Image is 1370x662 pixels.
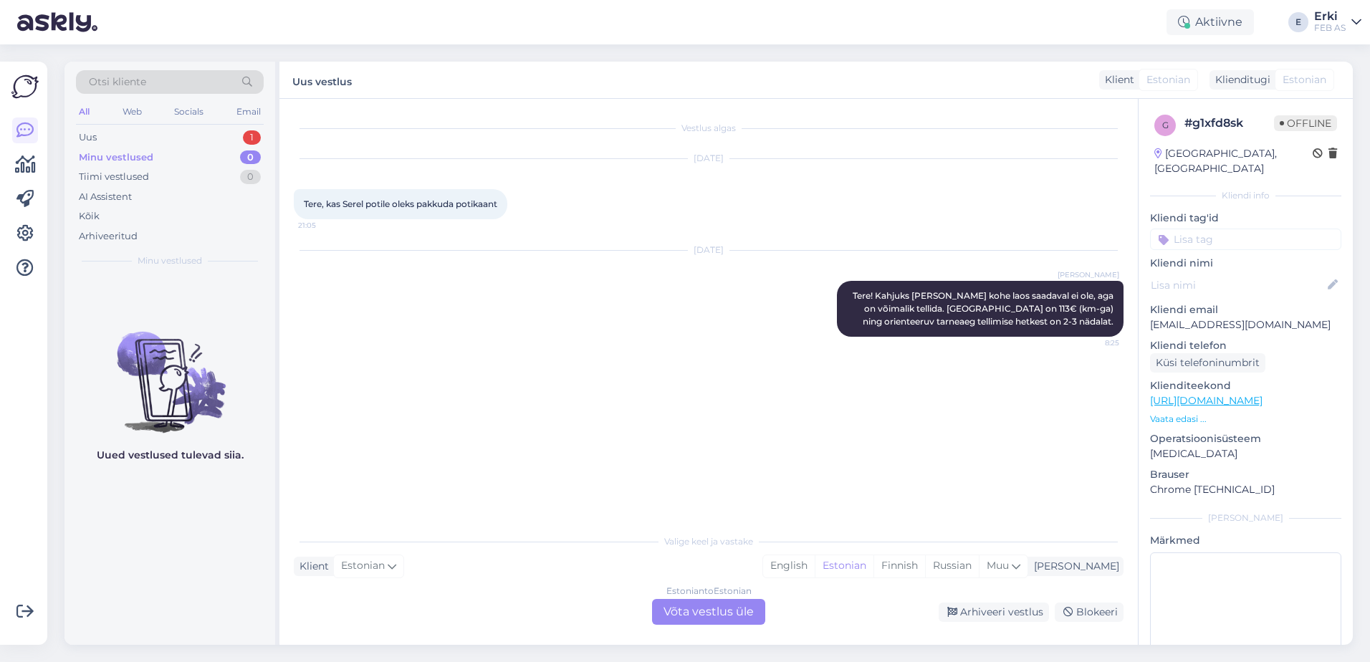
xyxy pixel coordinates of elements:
[1288,12,1308,32] div: E
[1150,512,1341,524] div: [PERSON_NAME]
[1314,22,1346,34] div: FEB AS
[76,102,92,121] div: All
[1162,120,1169,130] span: g
[120,102,145,121] div: Web
[1150,302,1341,317] p: Kliendi email
[298,220,352,231] span: 21:05
[292,70,352,90] label: Uus vestlus
[89,75,146,90] span: Otsi kliente
[1150,378,1341,393] p: Klienditeekond
[652,599,765,625] div: Võta vestlus üle
[925,555,979,577] div: Russian
[1274,115,1337,131] span: Offline
[240,170,261,184] div: 0
[97,448,244,463] p: Uued vestlused tulevad siia.
[1209,72,1270,87] div: Klienditugi
[1150,353,1265,373] div: Küsi telefoninumbrit
[79,130,97,145] div: Uus
[1150,394,1263,407] a: [URL][DOMAIN_NAME]
[853,290,1116,327] span: Tere! Kahjuks [PERSON_NAME] kohe laos saadaval ei ole, aga on võimalik tellida. [GEOGRAPHIC_DATA]...
[79,190,132,204] div: AI Assistent
[138,254,202,267] span: Minu vestlused
[1283,72,1326,87] span: Estonian
[1150,482,1341,497] p: Chrome [TECHNICAL_ID]
[11,73,39,100] img: Askly Logo
[243,130,261,145] div: 1
[1150,229,1341,250] input: Lisa tag
[294,535,1124,548] div: Valige keel ja vastake
[1167,9,1254,35] div: Aktiivne
[1314,11,1346,22] div: Erki
[1150,256,1341,271] p: Kliendi nimi
[1055,603,1124,622] div: Blokeeri
[1150,338,1341,353] p: Kliendi telefon
[1150,533,1341,548] p: Märkmed
[234,102,264,121] div: Email
[1065,337,1119,348] span: 8:25
[1150,446,1341,461] p: [MEDICAL_DATA]
[1150,317,1341,332] p: [EMAIL_ADDRESS][DOMAIN_NAME]
[1028,559,1119,574] div: [PERSON_NAME]
[294,244,1124,256] div: [DATE]
[304,198,497,209] span: Tere, kas Serel potile oleks pakkuda potikaant
[1150,189,1341,202] div: Kliendi info
[1058,269,1119,280] span: [PERSON_NAME]
[294,152,1124,165] div: [DATE]
[987,559,1009,572] span: Muu
[79,209,100,224] div: Kõik
[79,229,138,244] div: Arhiveeritud
[294,559,329,574] div: Klient
[815,555,873,577] div: Estonian
[1150,413,1341,426] p: Vaata edasi ...
[341,558,385,574] span: Estonian
[1150,211,1341,226] p: Kliendi tag'id
[79,150,153,165] div: Minu vestlused
[1150,431,1341,446] p: Operatsioonisüsteem
[1146,72,1190,87] span: Estonian
[873,555,925,577] div: Finnish
[1184,115,1274,132] div: # g1xfd8sk
[1099,72,1134,87] div: Klient
[1151,277,1325,293] input: Lisa nimi
[79,170,149,184] div: Tiimi vestlused
[294,122,1124,135] div: Vestlus algas
[666,585,752,598] div: Estonian to Estonian
[763,555,815,577] div: English
[64,306,275,435] img: No chats
[171,102,206,121] div: Socials
[1314,11,1361,34] a: ErkiFEB AS
[1154,146,1313,176] div: [GEOGRAPHIC_DATA], [GEOGRAPHIC_DATA]
[1150,467,1341,482] p: Brauser
[240,150,261,165] div: 0
[939,603,1049,622] div: Arhiveeri vestlus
